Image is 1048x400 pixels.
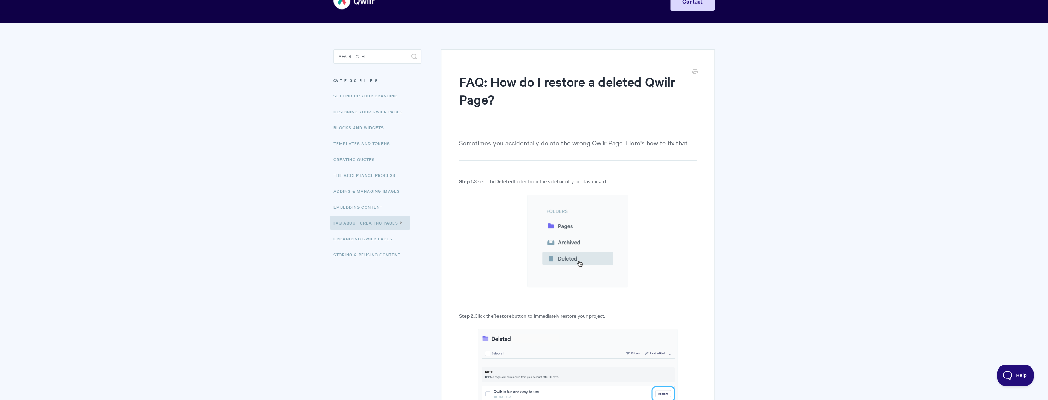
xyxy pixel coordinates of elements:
h3: Categories [333,74,421,87]
iframe: Toggle Customer Support [997,365,1034,386]
p: Sometimes you accidentally delete the wrong Qwilr Page. Here's how to fix that. [459,137,697,161]
a: Adding & Managing Images [333,184,405,198]
a: Embedding Content [333,200,388,214]
strong: Step 1. [459,177,474,185]
p: Click the button to immediately restore your project. [459,311,697,320]
a: Blocks and Widgets [333,120,389,135]
a: Storing & Reusing Content [333,247,406,262]
strong: Step 2. [459,312,475,319]
a: FAQ About Creating Pages [330,216,410,230]
a: Print this Article [692,68,698,76]
strong: Restore [493,312,512,319]
strong: Deleted [495,177,514,185]
a: Creating Quotes [333,152,380,166]
input: Search [333,49,421,64]
a: Designing Your Qwilr Pages [333,105,408,119]
a: Setting up your Branding [333,89,403,103]
h1: FAQ: How do I restore a deleted Qwilr Page? [459,73,686,121]
a: Templates and Tokens [333,136,395,150]
a: Organizing Qwilr Pages [333,232,398,246]
p: Select the folder from the sidebar of your dashboard. [459,177,697,185]
a: The Acceptance Process [333,168,401,182]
